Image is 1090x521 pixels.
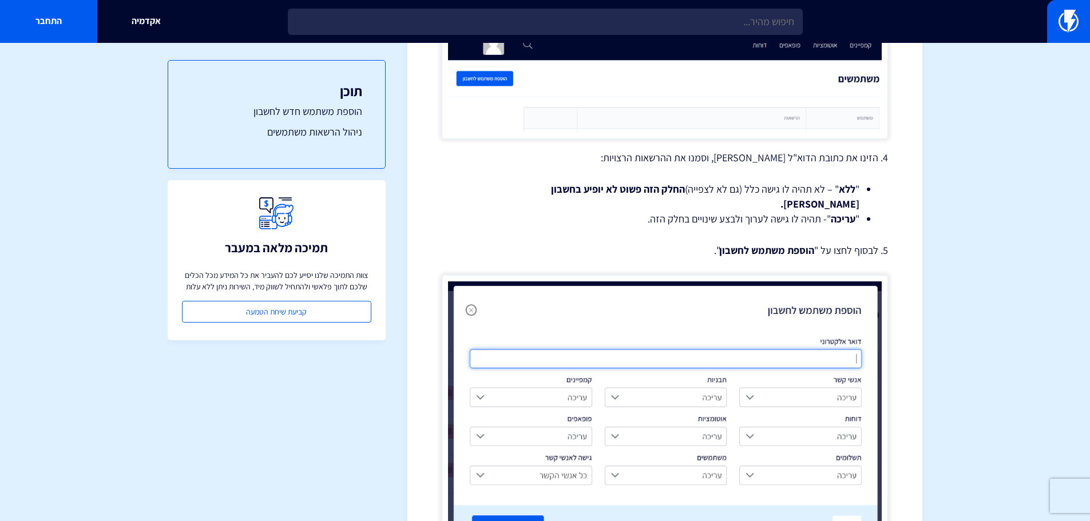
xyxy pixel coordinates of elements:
li: " " – לא תהיה לו גישה כלל (גם לא לצפייה) [470,182,859,211]
h3: תמיכה מלאה במעבר [225,241,328,254]
strong: ללא [839,182,855,196]
strong: עריכה [831,212,855,225]
strong: החלק הזה פשוט לא יופיע בחשבון [PERSON_NAME]. [551,182,859,210]
a: הוספת משתמש חדש לחשבון [191,104,362,119]
li: " "- תהיה לו גישה לערוך ולבצע שינויים בחלק הזה. [470,212,859,226]
a: ניהול הרשאות משתמשים [191,125,362,140]
p: 4. הזינו את כתובת הדוא"ל [PERSON_NAME], וסמנו את ההרשאות הרצויות: [442,150,888,165]
h3: תוכן [191,83,362,98]
input: חיפוש מהיר... [288,9,803,35]
a: קביעת שיחת הטמעה [182,301,371,323]
strong: הוספת משתמש לחשבון [719,244,814,257]
p: 5. לבסוף לחצו על " ". [442,243,888,258]
p: צוות התמיכה שלנו יסייע לכם להעביר את כל המידע מכל הכלים שלכם לתוך פלאשי ולהתחיל לשווק מיד, השירות... [182,269,371,292]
